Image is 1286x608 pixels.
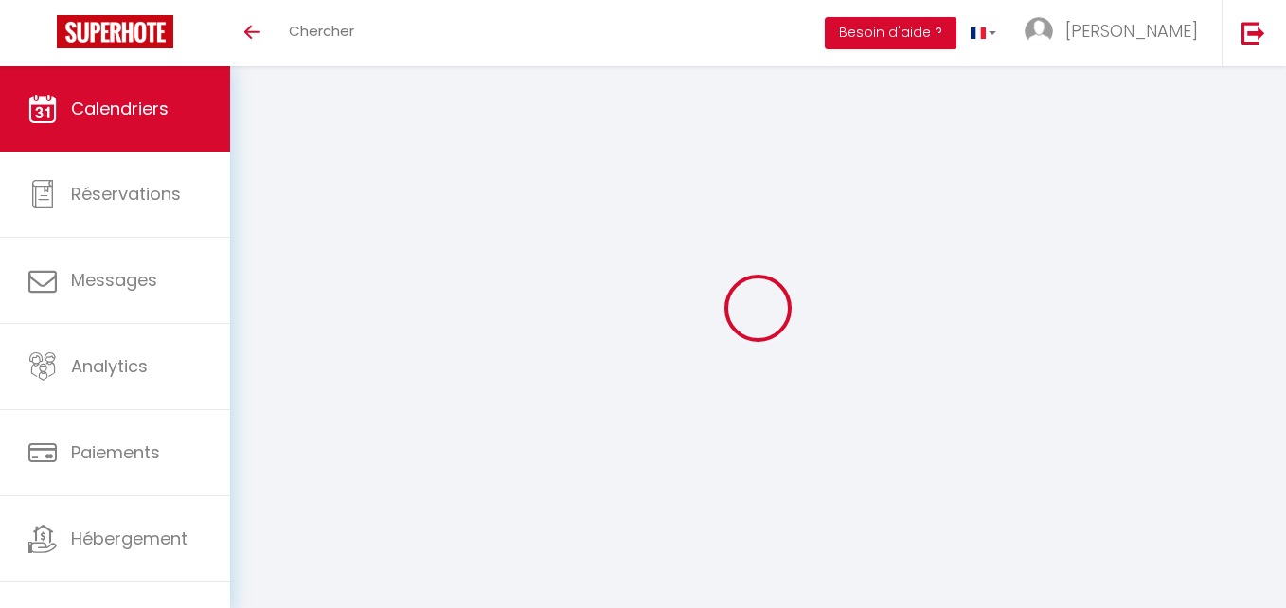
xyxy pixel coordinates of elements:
[71,440,160,464] span: Paiements
[1025,17,1053,45] img: ...
[1241,21,1265,45] img: logout
[71,182,181,206] span: Réservations
[71,97,169,120] span: Calendriers
[71,527,188,550] span: Hébergement
[71,354,148,378] span: Analytics
[71,268,157,292] span: Messages
[1065,19,1198,43] span: [PERSON_NAME]
[57,15,173,48] img: Super Booking
[825,17,956,49] button: Besoin d'aide ?
[289,21,354,41] span: Chercher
